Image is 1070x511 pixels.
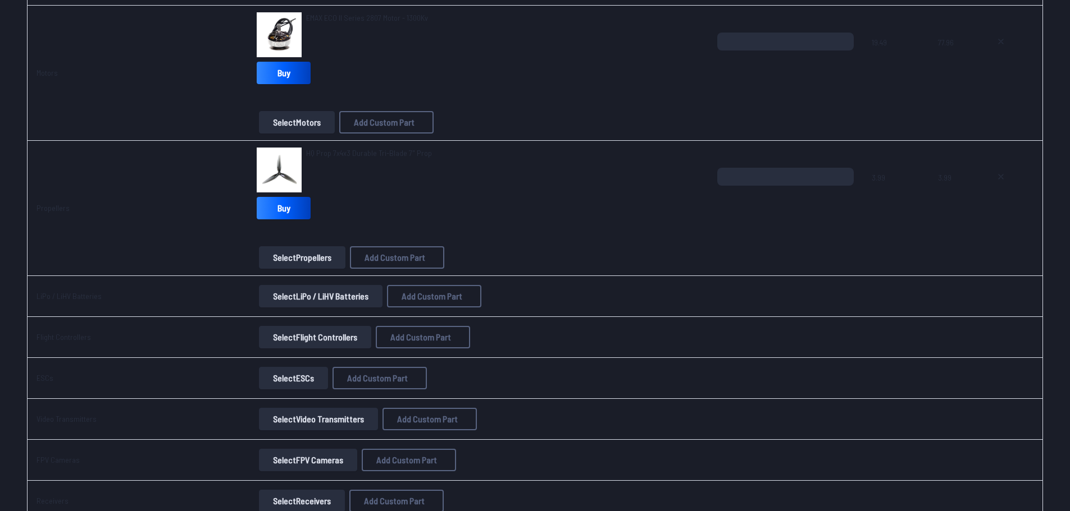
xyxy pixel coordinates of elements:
[257,367,330,389] a: SelectESCs
[257,12,302,57] img: image
[257,326,374,348] a: SelectFlight Controllers
[333,367,427,389] button: Add Custom Part
[339,111,434,133] button: Add Custom Part
[37,496,69,505] a: Receivers
[257,246,348,269] a: SelectPropellers
[387,285,481,307] button: Add Custom Part
[37,373,53,383] a: ESCs
[257,148,302,192] img: image
[397,415,458,423] span: Add Custom Part
[259,111,335,133] button: SelectMotors
[365,253,425,262] span: Add Custom Part
[257,62,311,84] a: Buy
[259,408,378,430] button: SelectVideo Transmitters
[306,148,432,159] a: HQ Prop 7x4x3 Durable Tri-Blade 7" Prop
[37,68,58,77] a: Motors
[938,168,969,222] span: 3.99
[259,285,383,307] button: SelectLiPo / LiHV Batteries
[364,496,425,505] span: Add Custom Part
[257,111,337,133] a: SelectMotors
[402,292,462,301] span: Add Custom Part
[257,197,311,219] a: Buy
[259,367,328,389] button: SelectESCs
[37,455,80,464] a: FPV Cameras
[37,414,97,423] a: Video Transmitters
[257,449,359,471] a: SelectFPV Cameras
[347,374,408,383] span: Add Custom Part
[259,246,345,269] button: SelectPropellers
[354,118,415,127] span: Add Custom Part
[306,13,428,22] span: EMAX ECO II Series 2807 Motor - 1300Kv
[257,285,385,307] a: SelectLiPo / LiHV Batteries
[376,326,470,348] button: Add Custom Part
[383,408,477,430] button: Add Custom Part
[259,449,357,471] button: SelectFPV Cameras
[259,326,371,348] button: SelectFlight Controllers
[362,449,456,471] button: Add Custom Part
[37,203,70,213] a: Propellers
[306,12,428,24] a: EMAX ECO II Series 2807 Motor - 1300Kv
[306,148,432,158] span: HQ Prop 7x4x3 Durable Tri-Blade 7" Prop
[872,168,919,222] span: 3.99
[37,332,91,342] a: Flight Controllers
[257,408,380,430] a: SelectVideo Transmitters
[938,33,969,86] span: 77.96
[872,33,919,86] span: 19.49
[37,291,102,301] a: LiPo / LiHV Batteries
[376,455,437,464] span: Add Custom Part
[350,246,444,269] button: Add Custom Part
[390,333,451,342] span: Add Custom Part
